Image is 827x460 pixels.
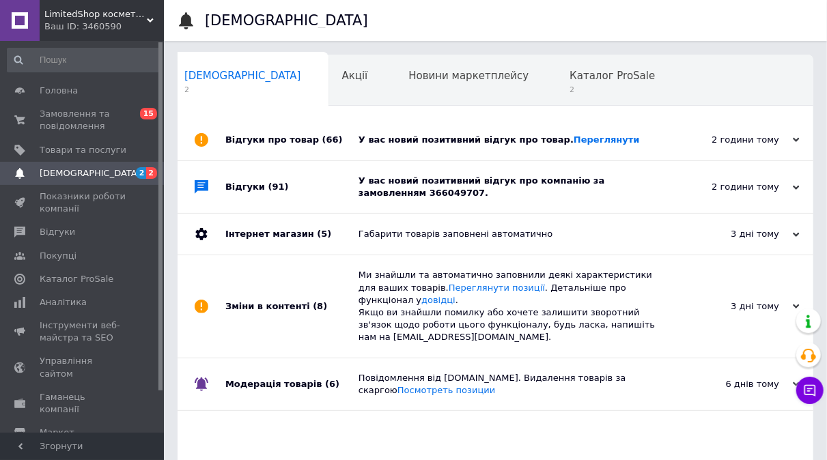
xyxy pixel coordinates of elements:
button: Чат з покупцем [796,377,824,404]
div: Ваш ID: 3460590 [44,20,164,33]
span: 2 [146,167,157,179]
div: 2 години тому [663,134,800,146]
span: Новини маркетплейсу [408,70,529,82]
span: [DEMOGRAPHIC_DATA] [40,167,141,179]
div: 6 днів тому [663,378,800,390]
span: [DEMOGRAPHIC_DATA] [184,70,301,82]
span: Показники роботи компанії [40,190,126,215]
span: Акції [342,70,368,82]
span: 2 [136,167,147,179]
span: Головна [40,85,78,97]
div: Ми знайшли та автоматично заповнили деякі характеристики для ваших товарів. . Детальніше про функ... [359,269,663,343]
a: Посмотреть позиции [397,385,495,395]
div: Модерація товарів [225,358,359,410]
span: (66) [322,134,343,145]
span: Маркет [40,427,74,439]
span: (91) [268,182,289,192]
span: Управління сайтом [40,355,126,379]
span: Інструменти веб-майстра та SEO [40,319,126,344]
div: 3 дні тому [663,228,800,240]
a: довідці [421,295,455,305]
span: Товари та послуги [40,144,126,156]
span: (5) [317,229,331,239]
span: Аналітика [40,296,87,308]
h1: [DEMOGRAPHIC_DATA] [205,12,368,29]
span: Гаманець компанії [40,391,126,416]
span: Відгуки [40,226,75,238]
div: 3 дні тому [663,300,800,313]
div: У вас новий позитивний відгук про компанію за замовленням 366049707. [359,175,663,199]
span: Каталог ProSale [570,70,655,82]
span: 2 [570,85,655,95]
span: Замовлення та повідомлення [40,108,126,132]
span: LimitedShop косметика, аксесуари, одяг та взуття [44,8,147,20]
div: Відгуки [225,161,359,213]
span: Каталог ProSale [40,273,113,285]
span: (8) [313,301,327,311]
div: Відгуки про товар [225,119,359,160]
div: 2 години тому [663,181,800,193]
span: 15 [140,108,157,119]
div: Зміни в контенті [225,255,359,357]
div: Повідомлення від [DOMAIN_NAME]. Видалення товарів за скаргою [359,372,663,397]
a: Переглянути позиції [449,283,545,293]
div: У вас новий позитивний відгук про товар. [359,134,663,146]
div: Інтернет магазин [225,214,359,255]
a: Переглянути [574,134,640,145]
span: Покупці [40,250,76,262]
div: Габарити товарів заповнені автоматично [359,228,663,240]
span: (6) [325,379,339,389]
input: Пошук [7,48,161,72]
span: 2 [184,85,301,95]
